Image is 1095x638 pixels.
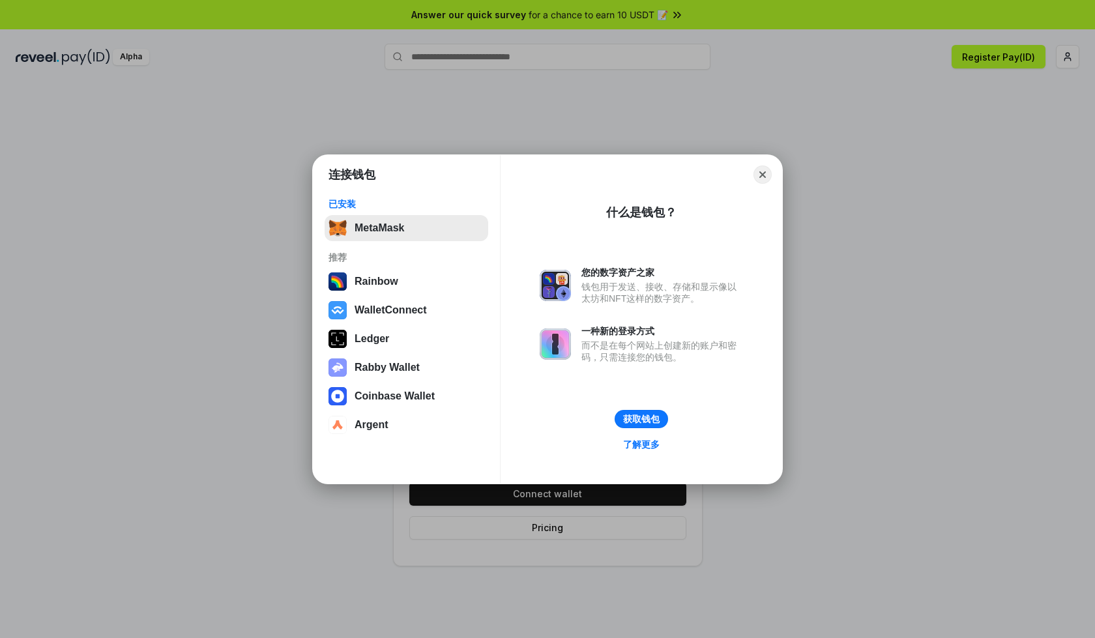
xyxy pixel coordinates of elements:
[355,276,398,287] div: Rainbow
[355,304,427,316] div: WalletConnect
[325,412,488,438] button: Argent
[355,362,420,373] div: Rabby Wallet
[328,167,375,182] h1: 连接钱包
[328,272,347,291] img: svg+xml,%3Csvg%20width%3D%22120%22%20height%3D%22120%22%20viewBox%3D%220%200%20120%20120%22%20fil...
[328,301,347,319] img: svg+xml,%3Csvg%20width%3D%2228%22%20height%3D%2228%22%20viewBox%3D%220%200%2028%2028%22%20fill%3D...
[325,355,488,381] button: Rabby Wallet
[540,328,571,360] img: svg+xml,%3Csvg%20xmlns%3D%22http%3A%2F%2Fwww.w3.org%2F2000%2Fsvg%22%20fill%3D%22none%22%20viewBox...
[606,205,677,220] div: 什么是钱包？
[615,410,668,428] button: 获取钱包
[325,268,488,295] button: Rainbow
[328,219,347,237] img: svg+xml,%3Csvg%20fill%3D%22none%22%20height%3D%2233%22%20viewBox%3D%220%200%2035%2033%22%20width%...
[328,387,347,405] img: svg+xml,%3Csvg%20width%3D%2228%22%20height%3D%2228%22%20viewBox%3D%220%200%2028%2028%22%20fill%3D...
[328,198,484,210] div: 已安装
[581,267,743,278] div: 您的数字资产之家
[328,252,484,263] div: 推荐
[328,358,347,377] img: svg+xml,%3Csvg%20xmlns%3D%22http%3A%2F%2Fwww.w3.org%2F2000%2Fsvg%22%20fill%3D%22none%22%20viewBox...
[325,297,488,323] button: WalletConnect
[581,281,743,304] div: 钱包用于发送、接收、存储和显示像以太坊和NFT这样的数字资产。
[355,390,435,402] div: Coinbase Wallet
[355,333,389,345] div: Ledger
[623,413,660,425] div: 获取钱包
[615,436,667,453] a: 了解更多
[540,270,571,301] img: svg+xml,%3Csvg%20xmlns%3D%22http%3A%2F%2Fwww.w3.org%2F2000%2Fsvg%22%20fill%3D%22none%22%20viewBox...
[328,330,347,348] img: svg+xml,%3Csvg%20xmlns%3D%22http%3A%2F%2Fwww.w3.org%2F2000%2Fsvg%22%20width%3D%2228%22%20height%3...
[325,383,488,409] button: Coinbase Wallet
[623,439,660,450] div: 了解更多
[355,222,404,234] div: MetaMask
[753,166,772,184] button: Close
[581,325,743,337] div: 一种新的登录方式
[325,215,488,241] button: MetaMask
[325,326,488,352] button: Ledger
[581,340,743,363] div: 而不是在每个网站上创建新的账户和密码，只需连接您的钱包。
[328,416,347,434] img: svg+xml,%3Csvg%20width%3D%2228%22%20height%3D%2228%22%20viewBox%3D%220%200%2028%2028%22%20fill%3D...
[355,419,388,431] div: Argent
